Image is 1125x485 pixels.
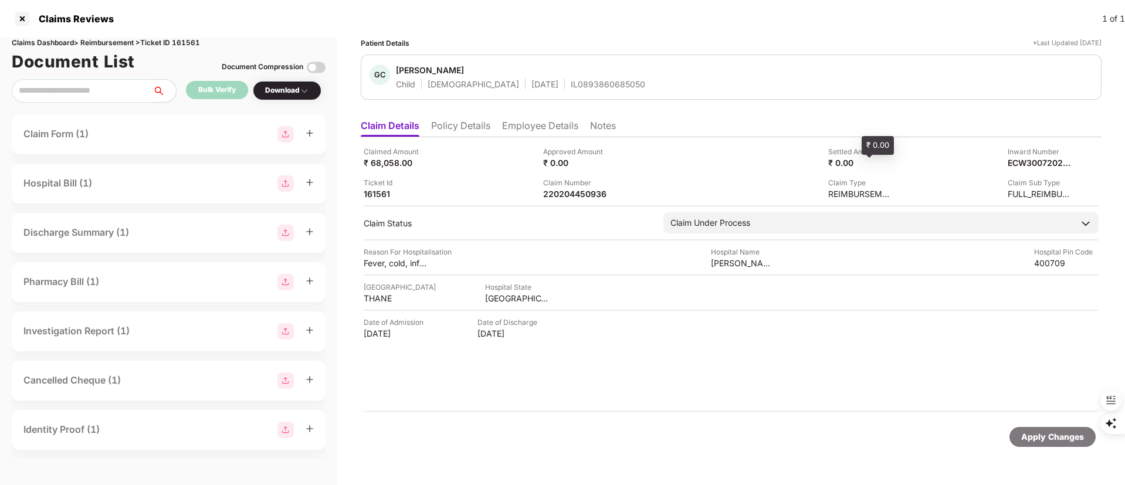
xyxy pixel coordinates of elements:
div: Pharmacy Bill (1) [23,274,99,289]
div: ₹ 0.00 [862,136,894,155]
div: [DATE] [531,79,558,90]
div: Apply Changes [1021,430,1084,443]
img: svg+xml;base64,PHN2ZyBpZD0iRHJvcGRvd24tMzJ4MzIiIHhtbG5zPSJodHRwOi8vd3d3LnczLm9yZy8yMDAwL3N2ZyIgd2... [300,86,309,96]
div: GC [370,65,390,85]
img: svg+xml;base64,PHN2ZyBpZD0iR3JvdXBfMjg4MTMiIGRhdGEtbmFtZT0iR3JvdXAgMjg4MTMiIHhtbG5zPSJodHRwOi8vd3... [277,422,294,438]
div: THANE [364,293,428,304]
img: svg+xml;base64,PHN2ZyBpZD0iVG9nZ2xlLTMyeDMyIiB4bWxucz0iaHR0cDovL3d3dy53My5vcmcvMjAwMC9zdmciIHdpZH... [307,58,326,77]
div: [GEOGRAPHIC_DATA] [485,293,550,304]
div: Claims Reviews [32,13,114,25]
div: [PERSON_NAME][GEOGRAPHIC_DATA] [711,257,775,269]
div: ₹ 0.00 [828,157,893,168]
div: 161561 [364,188,428,199]
div: Settled Amount [828,146,893,157]
div: [DEMOGRAPHIC_DATA] [428,79,519,90]
img: svg+xml;base64,PHN2ZyBpZD0iR3JvdXBfMjg4MTMiIGRhdGEtbmFtZT0iR3JvdXAgMjg4MTMiIHhtbG5zPSJodHRwOi8vd3... [277,175,294,192]
div: Approved Amount [543,146,608,157]
div: ECW30072025000000505 [1008,157,1072,168]
div: Bulk Verify [198,84,236,96]
span: plus [306,228,314,236]
li: Policy Details [431,120,490,137]
span: search [152,86,176,96]
div: Hospital Name [711,246,775,257]
div: Hospital Bill (1) [23,176,92,191]
div: [PERSON_NAME] [396,65,464,76]
img: svg+xml;base64,PHN2ZyBpZD0iR3JvdXBfMjg4MTMiIGRhdGEtbmFtZT0iR3JvdXAgMjg4MTMiIHhtbG5zPSJodHRwOi8vd3... [277,323,294,340]
div: Date of Admission [364,317,428,328]
div: Claim Form (1) [23,127,89,141]
div: 220204450936 [543,188,608,199]
div: [DATE] [477,328,542,339]
div: Claims Dashboard > Reimbursement > Ticket ID 161561 [12,38,326,49]
div: Hospital State [485,281,550,293]
div: Investigation Report (1) [23,324,130,338]
div: Claimed Amount [364,146,428,157]
div: Hospital Pin Code [1034,246,1099,257]
div: Reason For Hospitalisation [364,246,452,257]
li: Claim Details [361,120,419,137]
div: Download [265,85,309,96]
div: 1 of 1 [1102,12,1125,25]
div: FULL_REIMBURSEMENT [1008,188,1072,199]
img: svg+xml;base64,PHN2ZyBpZD0iR3JvdXBfMjg4MTMiIGRhdGEtbmFtZT0iR3JvdXAgMjg4MTMiIHhtbG5zPSJodHRwOi8vd3... [277,274,294,290]
div: Child [396,79,415,90]
img: svg+xml;base64,PHN2ZyBpZD0iR3JvdXBfMjg4MTMiIGRhdGEtbmFtZT0iR3JvdXAgMjg4MTMiIHhtbG5zPSJodHRwOi8vd3... [277,225,294,241]
li: Notes [590,120,616,137]
h1: Document List [12,49,135,74]
span: plus [306,326,314,334]
div: Cancelled Cheque (1) [23,373,121,388]
div: Patient Details [361,38,409,49]
div: Claim Sub Type [1008,177,1072,188]
div: Date of Discharge [477,317,542,328]
div: Discharge Summary (1) [23,225,129,240]
div: Document Compression [222,62,303,73]
div: 400709 [1034,257,1099,269]
button: search [152,79,177,103]
img: downArrowIcon [1080,218,1092,229]
div: Claim Type [828,177,893,188]
div: Inward Number [1008,146,1072,157]
span: plus [306,277,314,285]
div: REIMBURSEMENT [828,188,893,199]
img: svg+xml;base64,PHN2ZyBpZD0iR3JvdXBfMjg4MTMiIGRhdGEtbmFtZT0iR3JvdXAgMjg4MTMiIHhtbG5zPSJodHRwOi8vd3... [277,372,294,389]
div: ₹ 0.00 [543,157,608,168]
span: plus [306,129,314,137]
div: Ticket Id [364,177,428,188]
div: [DATE] [364,328,428,339]
div: Claim Under Process [670,216,750,229]
div: Claim Number [543,177,608,188]
div: *Last Updated [DATE] [1033,38,1102,49]
div: Fever, cold, infection [364,257,428,269]
div: IL0893860685050 [571,79,645,90]
span: plus [306,375,314,384]
div: Claim Status [364,218,652,229]
span: plus [306,178,314,186]
div: ₹ 68,058.00 [364,157,428,168]
div: Identity Proof (1) [23,422,100,437]
img: svg+xml;base64,PHN2ZyBpZD0iR3JvdXBfMjg4MTMiIGRhdGEtbmFtZT0iR3JvdXAgMjg4MTMiIHhtbG5zPSJodHRwOi8vd3... [277,126,294,143]
span: plus [306,425,314,433]
li: Employee Details [502,120,578,137]
div: [GEOGRAPHIC_DATA] [364,281,436,293]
